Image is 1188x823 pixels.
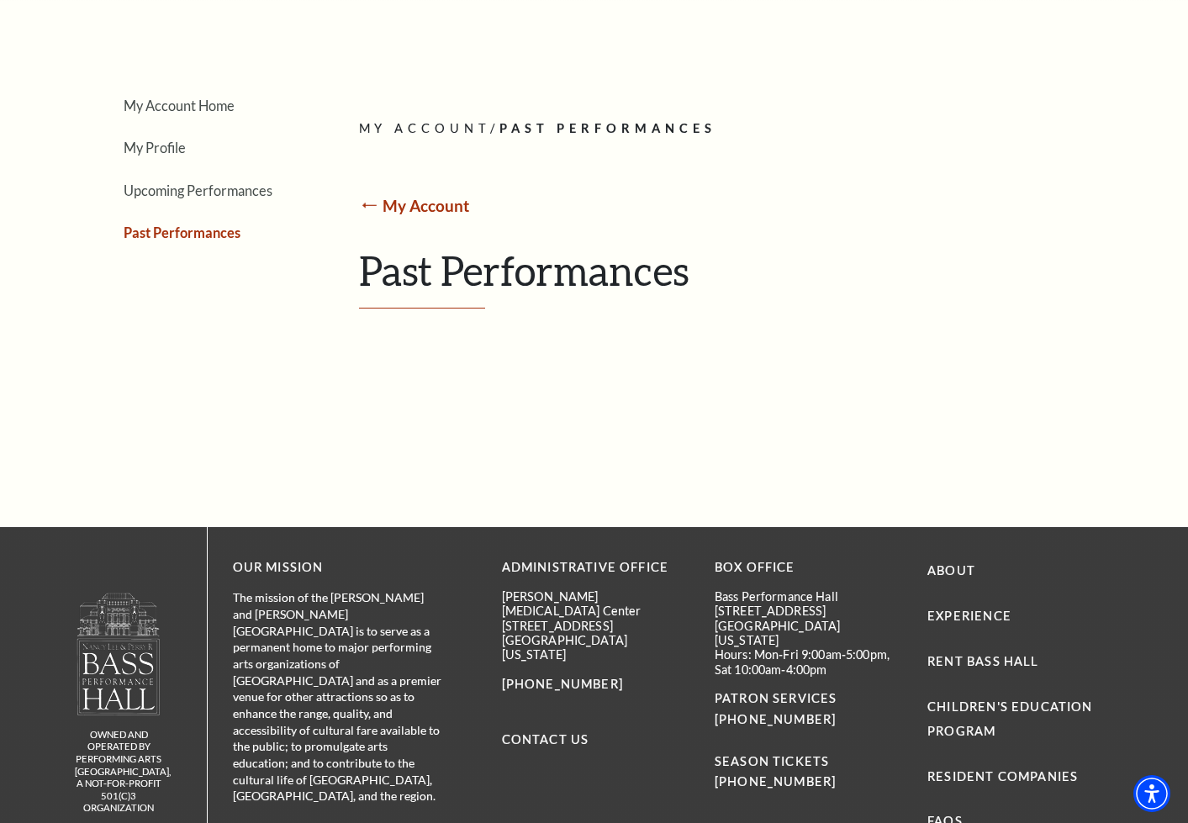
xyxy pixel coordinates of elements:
p: [GEOGRAPHIC_DATA][US_STATE] [715,619,902,648]
a: Children's Education Program [927,699,1092,738]
p: / [359,119,1103,140]
p: Administrative Office [502,557,689,578]
p: [PERSON_NAME][MEDICAL_DATA] Center [502,589,689,619]
span: My Account [359,121,491,135]
a: Upcoming Performances [124,182,272,198]
span: PAST PERFORMANCES [499,121,716,135]
p: [PHONE_NUMBER] [502,674,689,695]
p: [STREET_ADDRESS] [502,619,689,633]
a: Resident Companies [927,769,1078,783]
p: PATRON SERVICES [PHONE_NUMBER] [715,688,902,731]
a: Contact Us [502,732,589,747]
p: [STREET_ADDRESS] [715,604,902,618]
a: My Account [383,196,469,215]
a: My Profile [124,140,186,156]
p: owned and operated by Performing Arts [GEOGRAPHIC_DATA], A NOT-FOR-PROFIT 501(C)3 ORGANIZATION [75,729,163,815]
a: Experience [927,609,1011,623]
p: OUR MISSION [233,557,443,578]
a: My Account Home [124,98,235,113]
p: [GEOGRAPHIC_DATA][US_STATE] [502,633,689,662]
p: Bass Performance Hall [715,589,902,604]
p: SEASON TICKETS [PHONE_NUMBER] [715,731,902,794]
a: About [927,563,975,578]
p: The mission of the [PERSON_NAME] and [PERSON_NAME][GEOGRAPHIC_DATA] is to serve as a permanent ho... [233,589,443,805]
mark: ⭠ [359,194,382,219]
a: Rent Bass Hall [927,654,1038,668]
span: Past Performances [359,246,689,294]
p: Hours: Mon-Fri 9:00am-5:00pm, Sat 10:00am-4:00pm [715,647,902,677]
p: BOX OFFICE [715,557,902,578]
div: Accessibility Menu [1133,775,1170,812]
a: Past Performances [124,224,240,240]
img: owned and operated by Performing Arts Fort Worth, A NOT-FOR-PROFIT 501(C)3 ORGANIZATION [76,592,161,715]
